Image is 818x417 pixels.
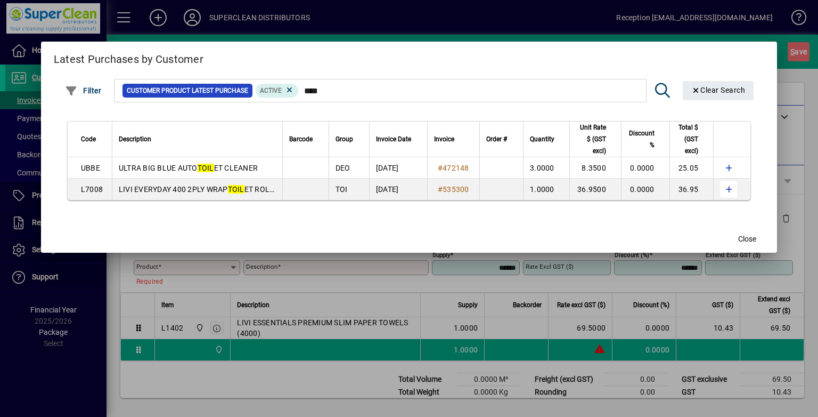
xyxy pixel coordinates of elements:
[486,133,507,145] span: Order #
[81,164,100,172] span: UBBE
[434,183,473,195] a: #535300
[228,185,244,194] em: TOIL
[628,127,664,151] div: Discount %
[683,81,754,100] button: Clear
[127,85,248,96] span: Customer Product Latest Purchase
[289,133,313,145] span: Barcode
[65,86,102,95] span: Filter
[676,122,708,157] div: Total $ (GST excl)
[738,234,756,245] span: Close
[691,86,746,94] span: Clear Search
[628,127,655,151] span: Discount %
[260,87,282,94] span: Active
[569,157,621,179] td: 8.3500
[81,185,103,194] span: L7008
[336,164,350,172] span: DEO
[523,179,569,200] td: 1.0000
[434,133,473,145] div: Invoice
[438,164,443,172] span: #
[119,133,276,145] div: Description
[530,133,564,145] div: Quantity
[41,42,777,73] h2: Latest Purchases by Customer
[486,133,517,145] div: Order #
[676,122,699,157] span: Total $ (GST excl)
[669,157,714,179] td: 25.05
[256,84,298,98] mat-chip: Product Activation Status: Active
[569,179,621,200] td: 36.9500
[443,164,469,172] span: 472148
[576,122,606,157] span: Unit Rate $ (GST excl)
[81,133,105,145] div: Code
[289,133,322,145] div: Barcode
[369,179,427,200] td: [DATE]
[119,185,295,194] span: LIVI EVERYDAY 400 2PLY WRAP ET ROLLS (48)
[81,133,96,145] span: Code
[336,133,363,145] div: Group
[669,179,714,200] td: 36.95
[621,179,669,200] td: 0.0000
[119,164,258,172] span: ULTRA BIG BLUE AUTO ET CLEANER
[62,81,104,100] button: Filter
[621,157,669,179] td: 0.0000
[530,133,554,145] span: Quantity
[523,157,569,179] td: 3.0000
[376,133,411,145] span: Invoice Date
[730,229,764,248] button: Close
[576,122,616,157] div: Unit Rate $ (GST excl)
[198,164,214,172] em: TOIL
[434,133,454,145] span: Invoice
[336,133,353,145] span: Group
[376,133,421,145] div: Invoice Date
[438,185,443,194] span: #
[443,185,469,194] span: 535300
[434,162,473,174] a: #472148
[336,185,348,194] span: TOI
[119,133,151,145] span: Description
[369,157,427,179] td: [DATE]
